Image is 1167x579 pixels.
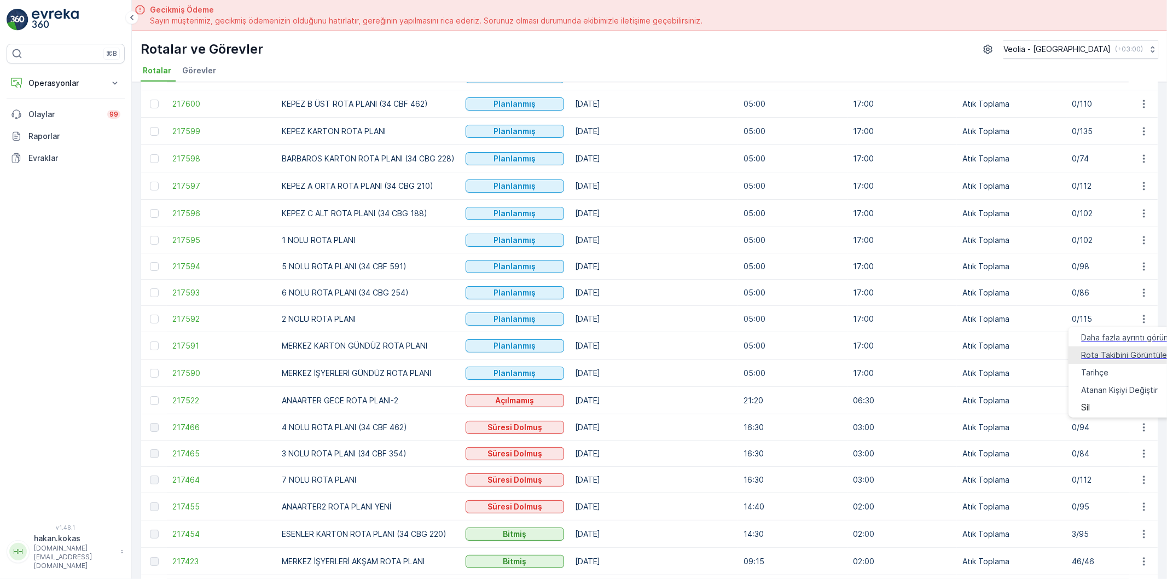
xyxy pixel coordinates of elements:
td: 05:00 [738,360,847,387]
div: Toggle Row Selected [150,100,159,108]
a: Raporlar [7,125,125,147]
td: 3 NOLU ROTA PLANI (34 CBF 354) [276,441,460,467]
a: 217590 [172,368,271,379]
td: 02:00 [847,493,957,520]
td: 17:00 [847,200,957,227]
td: BARBAROS KARTON ROTA PLANI (34 CBG 228) [276,145,460,172]
div: HH [9,543,27,560]
td: [DATE] [570,306,738,332]
a: 217592 [172,314,271,325]
td: Atık Toplama [957,414,1066,441]
p: Planlanmış [494,126,536,137]
button: Süresi Dolmuş [466,421,564,434]
div: Toggle Row Selected [150,396,159,405]
td: 21:20 [738,387,847,414]
span: 217594 [172,261,271,272]
div: Toggle Row Selected [150,154,159,163]
button: Planlanmış [466,286,564,299]
div: Toggle Row Selected [150,476,159,484]
td: 17:00 [847,360,957,387]
td: MERKEZ İŞYERLERİ AKŞAM ROTA PLANI [276,548,460,575]
button: Planlanmış [466,312,564,326]
span: Sayın müşterimiz, gecikmiş ödemenizin olduğunu hatırlatır, gereğinin yapılmasını rica ederiz. Sor... [150,15,702,26]
a: 217423 [172,556,271,567]
td: 16:30 [738,467,847,493]
td: 03:00 [847,467,957,493]
td: 17:00 [847,145,957,172]
button: HHhakan.kokas[DOMAIN_NAME][EMAIL_ADDRESS][DOMAIN_NAME] [7,533,125,570]
td: [DATE] [570,360,738,387]
div: Toggle Row Selected [150,341,159,350]
button: Planlanmış [466,339,564,352]
span: 217599 [172,126,271,137]
button: Süresi Dolmuş [466,500,564,513]
td: 03:00 [847,414,957,441]
span: Sil [1082,402,1090,412]
button: Planlanmış [466,207,564,220]
td: 17:00 [847,227,957,253]
td: 05:00 [738,306,847,332]
a: 217522 [172,395,271,406]
td: Atık Toplama [957,467,1066,493]
td: [DATE] [570,414,738,441]
div: Toggle Row Selected [150,209,159,218]
div: Toggle Row Selected [150,423,159,432]
p: Bitmiş [503,529,527,540]
td: [DATE] [570,467,738,493]
td: Atık Toplama [957,306,1066,332]
button: Planlanmış [466,97,564,111]
p: Planlanmış [494,314,536,325]
p: 99 [109,110,118,119]
td: ESENLER KARTON ROTA PLANI (34 CBG 220) [276,520,460,548]
td: Atık Toplama [957,493,1066,520]
img: logo_light-DOdMpM7g.png [32,9,79,31]
span: Atanan Kişiyi Değiştir [1082,385,1158,396]
button: Planlanmış [466,260,564,273]
div: Toggle Row Selected [150,315,159,323]
td: Atık Toplama [957,548,1066,575]
td: ANAARTER2 ROTA PLANI YENİ [276,493,460,520]
p: Süresi Dolmuş [487,422,542,433]
p: Operasyonlar [28,78,103,89]
td: Atık Toplama [957,90,1066,118]
td: 02:00 [847,520,957,548]
p: Planlanmış [494,340,536,351]
p: Süresi Dolmuş [487,448,542,459]
td: Atık Toplama [957,441,1066,467]
td: 17:00 [847,306,957,332]
td: Atık Toplama [957,387,1066,414]
td: Atık Toplama [957,227,1066,253]
td: Atık Toplama [957,200,1066,227]
div: Toggle Row Selected [150,502,159,511]
a: Evraklar [7,147,125,169]
td: Atık Toplama [957,172,1066,200]
div: Toggle Row Selected [150,557,159,566]
td: 05:00 [738,90,847,118]
td: 17:00 [847,332,957,360]
button: Süresi Dolmuş [466,473,564,487]
a: 217597 [172,181,271,192]
td: 1 NOLU ROTA PLANI [276,227,460,253]
a: 217595 [172,235,271,246]
span: Gecikmiş Ödeme [150,4,702,15]
p: Planlanmış [494,261,536,272]
td: [DATE] [570,90,738,118]
p: Planlanmış [494,153,536,164]
td: 05:00 [738,227,847,253]
td: 14:30 [738,520,847,548]
img: logo [7,9,28,31]
button: Süresi Dolmuş [466,447,564,460]
p: Veolia - [GEOGRAPHIC_DATA] [1003,44,1111,55]
p: hakan.kokas [34,533,115,544]
button: Operasyonlar [7,72,125,94]
a: 217596 [172,208,271,219]
span: Rotalar [143,65,171,76]
p: Rotalar ve Görevler [141,40,263,58]
td: 17:00 [847,118,957,145]
td: 7 NOLU ROTA PLANI [276,467,460,493]
a: 217465 [172,448,271,459]
td: 17:00 [847,90,957,118]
